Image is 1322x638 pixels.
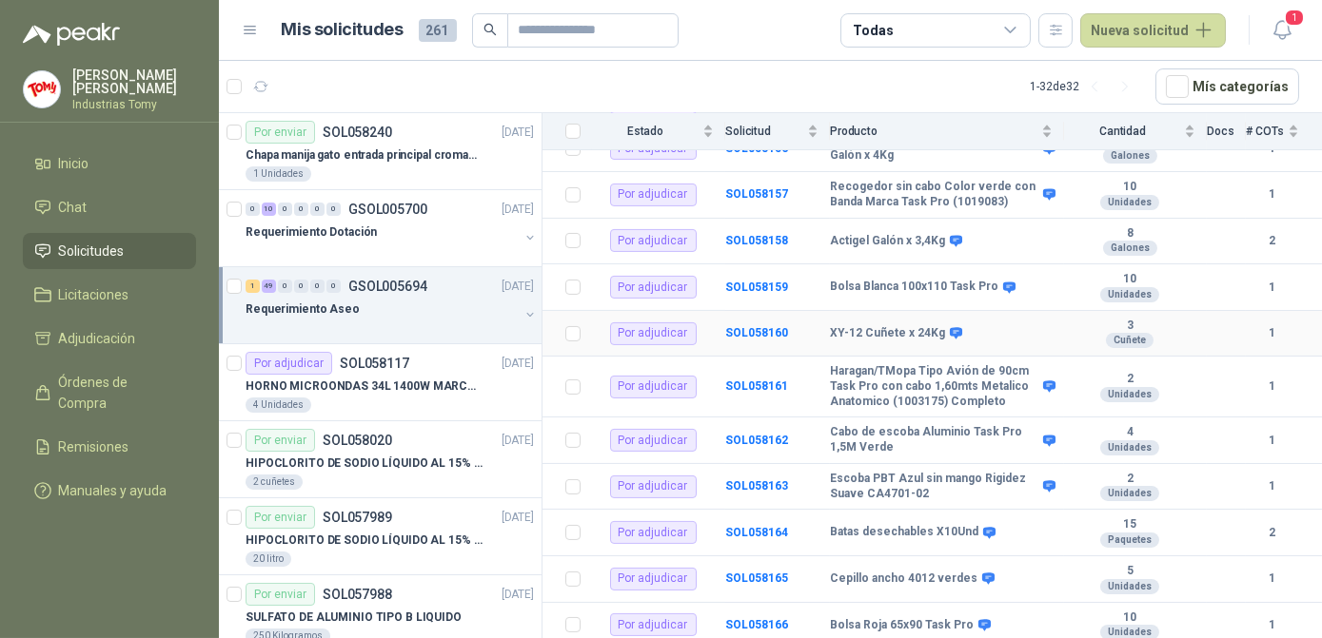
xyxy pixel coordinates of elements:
[348,280,427,293] p: GSOL005694
[326,280,341,293] div: 0
[830,125,1037,138] span: Producto
[23,189,196,225] a: Chat
[246,300,360,319] p: Requerimiento Aseo
[1064,425,1195,440] b: 4
[1100,195,1159,210] div: Unidades
[326,203,341,216] div: 0
[483,23,497,36] span: search
[830,326,945,341] b: XY-12 Cuñete x 24Kg
[23,277,196,313] a: Licitaciones
[1064,610,1195,626] b: 10
[1064,113,1207,150] th: Cantidad
[246,506,315,529] div: Por enviar
[725,571,788,585] a: SOL058165
[830,425,1038,454] b: Cabo de escoba Aluminio Task Pro 1,5M Verde
[1064,272,1195,287] b: 10
[610,475,697,498] div: Por adjudicar
[1064,319,1195,334] b: 3
[1064,180,1195,195] b: 10
[830,525,978,540] b: Batas desechables X10Und
[23,145,196,182] a: Inicio
[246,551,291,567] div: 20 litro
[246,280,260,293] div: 1
[1103,241,1157,256] div: Galones
[219,113,542,190] a: Por enviarSOL058240[DATE] Chapa manija gato entrada principal cromado mate llave de seguridad1 Un...
[725,187,788,201] a: SOL058157
[610,229,697,252] div: Por adjudicar
[610,276,697,299] div: Por adjudicar
[830,113,1064,150] th: Producto
[1246,432,1299,450] b: 1
[592,125,699,138] span: Estado
[1103,148,1157,164] div: Galones
[725,142,788,155] a: SOL058156
[725,113,830,150] th: Solicitud
[1246,377,1299,396] b: 1
[725,280,788,294] a: SOL058159
[323,588,392,601] p: SOL057988
[278,203,292,216] div: 0
[323,126,392,139] p: SOL058240
[59,436,129,457] span: Remisiones
[1246,125,1284,138] span: # COTs
[502,586,534,604] p: [DATE]
[246,532,483,550] p: HIPOCLORITO DE SODIO LÍQUIDO AL 15% CONT NETO 20L
[59,328,136,349] span: Adjudicación
[1030,71,1140,102] div: 1 - 32 de 32
[1064,564,1195,579] b: 5
[23,233,196,269] a: Solicitudes
[59,153,89,174] span: Inicio
[502,124,534,142] p: [DATE]
[610,613,697,636] div: Por adjudicar
[1064,372,1195,387] b: 2
[1246,324,1299,342] b: 1
[282,16,404,44] h1: Mis solicitudes
[725,434,788,447] a: SOL058162
[1100,532,1159,548] div: Paquetes
[502,509,534,527] p: [DATE]
[219,344,542,421] a: Por adjudicarSOL058117[DATE] HORNO MICROONDAS 34L 1400W MARCA TORNADO.4 Unidades
[294,203,308,216] div: 0
[830,571,977,587] b: Cepillo ancho 4012 verdes
[725,125,803,138] span: Solicitud
[502,201,534,219] p: [DATE]
[1246,232,1299,250] b: 2
[1064,125,1180,138] span: Cantidad
[725,379,788,393] b: SOL058161
[59,241,125,261] span: Solicitudes
[72,68,196,95] p: [PERSON_NAME] [PERSON_NAME]
[278,280,292,293] div: 0
[1100,387,1159,402] div: Unidades
[1100,440,1159,455] div: Unidades
[246,474,303,490] div: 2 cuñetes
[59,480,168,501] span: Manuales y ayuda
[23,429,196,465] a: Remisiones
[830,472,1038,501] b: Escoba PBT Azul sin mango Rigidez Suave CA4701-02
[246,203,260,216] div: 0
[610,322,697,345] div: Por adjudicar
[23,473,196,509] a: Manuales y ayuda
[592,113,725,150] th: Estado
[1100,579,1159,594] div: Unidades
[348,203,427,216] p: GSOL005700
[830,364,1038,409] b: Haragan/TMopa Tipo Avión de 90cm Task Pro con cabo 1,60mts Metalico Anatomico (1003175) Completo
[59,197,88,218] span: Chat
[1080,13,1226,48] button: Nueva solicitud
[1155,68,1299,105] button: Mís categorías
[1064,472,1195,487] b: 2
[419,19,457,42] span: 261
[310,280,325,293] div: 0
[725,479,788,493] a: SOL058163
[725,526,788,539] b: SOL058164
[725,618,788,631] a: SOL058166
[294,280,308,293] div: 0
[246,583,315,606] div: Por enviar
[59,284,129,305] span: Licitaciones
[830,618,974,633] b: Bolsa Roja 65x90 Task Pro
[725,234,788,247] a: SOL058158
